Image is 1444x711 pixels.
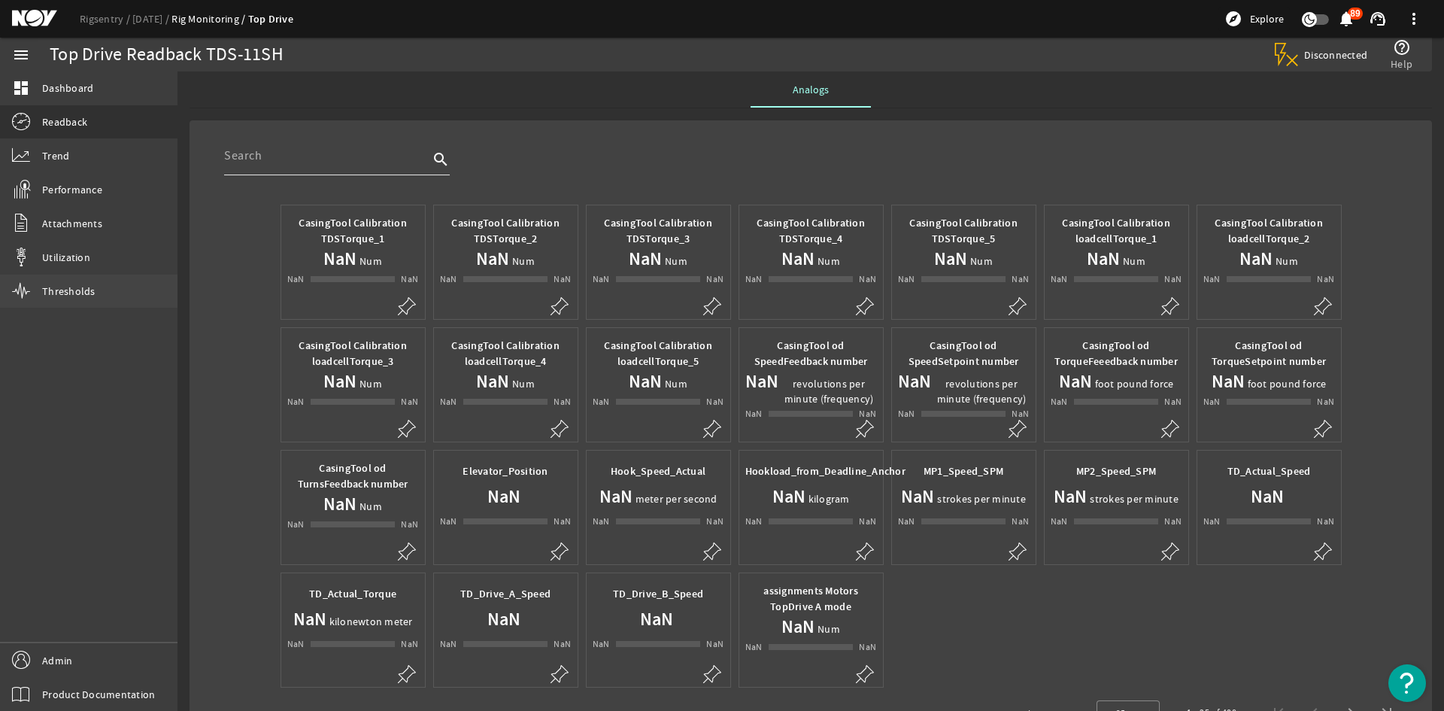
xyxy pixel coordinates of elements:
b: CasingTool Calibration TDSTorque_4 [757,216,865,246]
span: Num [815,254,840,269]
b: MP1_Speed_SPM [924,464,1003,479]
span: Performance [42,182,102,197]
span: Num [662,254,687,269]
span: revolutions per minute (frequency) [778,376,877,406]
div: NaN [287,517,305,532]
span: Thresholds [42,284,96,299]
b: CasingTool Calibration TDSTorque_1 [299,216,407,246]
div: NaN [1051,272,1068,287]
b: Hookload_from_Deadline_Anchor [745,464,906,479]
h1: NaN [640,607,673,631]
span: meter per second [633,491,717,506]
div: NaN [440,272,457,287]
span: foot pound force [1092,376,1174,391]
span: Explore [1250,11,1284,26]
div: NaN [593,394,610,409]
div: NaN [440,394,457,409]
b: TD_Drive_A_Speed [460,587,551,601]
span: foot pound force [1245,376,1327,391]
h1: NaN [901,485,934,509]
div: NaN [859,640,876,655]
div: NaN [593,637,610,652]
h1: NaN [323,247,356,271]
div: NaN [1317,394,1334,409]
i: search [432,150,450,169]
span: Attachments [42,216,102,231]
div: NaN [1203,514,1221,529]
div: NaN [1317,514,1334,529]
span: Dashboard [42,81,93,96]
span: Num [815,621,840,637]
h1: NaN [629,247,662,271]
div: NaN [859,406,876,421]
div: NaN [1203,272,1221,287]
b: CasingTool od SpeedFeedback number [754,339,868,369]
h1: NaN [629,369,662,393]
div: Top Drive Readback TDS-11SH [50,47,284,62]
a: Top Drive [248,12,293,26]
div: NaN [593,272,610,287]
div: NaN [1164,272,1182,287]
b: CasingTool Calibration loadcellTorque_1 [1062,216,1170,246]
mat-icon: explore [1224,10,1242,28]
h1: NaN [293,607,326,631]
div: NaN [1317,272,1334,287]
h1: NaN [745,369,778,393]
span: Num [662,376,687,391]
b: CasingTool Calibration TDSTorque_5 [909,216,1018,246]
h1: NaN [772,485,805,509]
span: Num [1273,254,1298,269]
h1: NaN [599,485,633,509]
b: TD_Actual_Speed [1227,464,1311,479]
div: NaN [401,394,418,409]
b: CasingTool Calibration loadcellTorque_3 [299,339,407,369]
span: Admin [42,653,72,668]
b: Elevator_Position [463,464,548,479]
div: NaN [554,637,571,652]
span: Num [356,499,382,514]
span: Utilization [42,250,90,265]
span: Trend [42,148,69,163]
h1: NaN [476,247,509,271]
span: Num [509,376,535,391]
b: TD_Drive_B_Speed [613,587,703,601]
b: assignments Motors TopDrive A mode [763,584,858,614]
button: more_vert [1396,1,1432,37]
span: Num [356,376,382,391]
div: NaN [287,394,305,409]
div: NaN [1012,406,1029,421]
span: kilonewton meter [326,614,413,629]
div: NaN [745,640,763,655]
button: Open Resource Center [1388,664,1426,702]
div: NaN [745,514,763,529]
b: MP2_Speed_SPM [1076,464,1156,479]
h1: NaN [323,492,356,516]
div: NaN [287,637,305,652]
mat-icon: help_outline [1393,38,1411,56]
span: strokes per minute [1087,491,1179,506]
h1: NaN [1054,485,1087,509]
button: 89 [1338,11,1354,27]
div: NaN [745,406,763,421]
div: NaN [554,514,571,529]
span: Disconnected [1304,48,1368,62]
h1: NaN [934,247,967,271]
h1: NaN [323,369,356,393]
div: NaN [287,272,305,287]
div: NaN [401,272,418,287]
span: Help [1391,56,1412,71]
a: Rig Monitoring [171,12,247,26]
b: CasingTool od TorqueSetpoint number [1212,339,1326,369]
div: NaN [745,272,763,287]
h1: NaN [1251,485,1284,509]
div: NaN [401,517,418,532]
span: Num [509,254,535,269]
h1: NaN [1239,247,1273,271]
span: revolutions per minute (frequency) [931,376,1030,406]
div: NaN [859,514,876,529]
span: Num [1120,254,1145,269]
div: NaN [1203,394,1221,409]
mat-icon: dashboard [12,79,30,97]
h1: NaN [781,615,815,639]
h1: NaN [781,247,815,271]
